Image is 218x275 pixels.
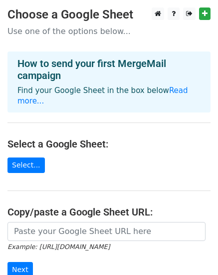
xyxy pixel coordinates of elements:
[7,7,211,22] h3: Choose a Google Sheet
[17,86,188,105] a: Read more...
[17,57,201,81] h4: How to send your first MergeMail campaign
[7,157,45,173] a: Select...
[17,85,201,106] p: Find your Google Sheet in the box below
[7,243,110,250] small: Example: [URL][DOMAIN_NAME]
[7,138,211,150] h4: Select a Google Sheet:
[7,222,206,241] input: Paste your Google Sheet URL here
[7,206,211,218] h4: Copy/paste a Google Sheet URL:
[7,26,211,36] p: Use one of the options below...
